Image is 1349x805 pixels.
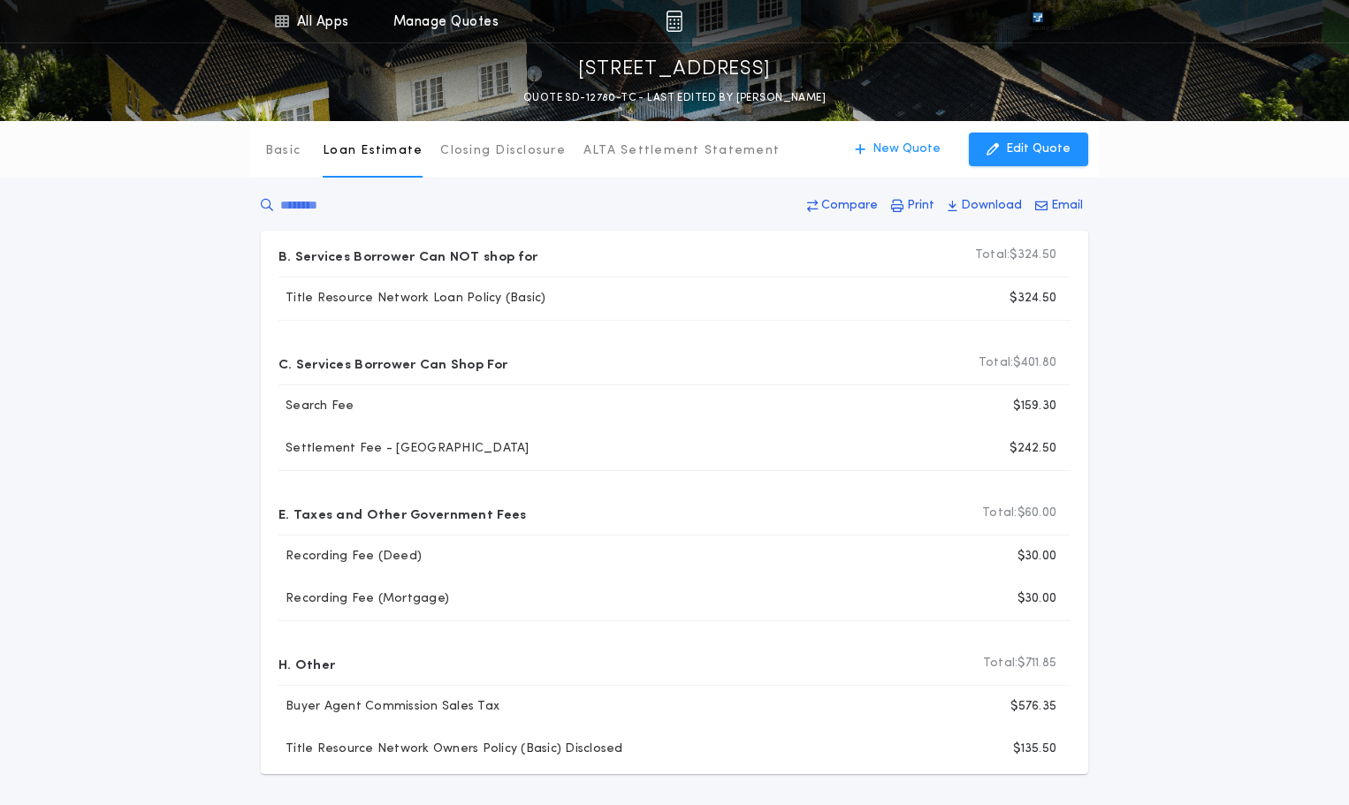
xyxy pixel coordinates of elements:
p: Loan Estimate [323,142,423,160]
p: Compare [821,197,878,215]
p: Edit Quote [1006,140,1071,158]
p: QUOTE SD-12780-TC - LAST EDITED BY [PERSON_NAME] [523,89,826,107]
p: Email [1051,197,1083,215]
p: Search Fee [278,398,354,415]
b: Total: [982,505,1017,522]
p: $711.85 [983,655,1056,672]
p: Closing Disclosure [440,142,566,160]
p: $30.00 [1017,590,1057,608]
button: Download [942,190,1027,222]
button: Email [1030,190,1088,222]
button: New Quote [837,133,958,166]
b: Total: [983,655,1018,672]
p: $30.00 [1017,548,1057,566]
img: img [666,11,682,32]
p: New Quote [873,140,941,158]
p: Basic [265,142,301,160]
p: $324.50 [1010,290,1056,308]
p: $324.50 [975,247,1056,264]
b: Total: [975,247,1010,264]
button: Print [886,190,940,222]
button: Compare [802,190,883,222]
p: $60.00 [982,505,1056,522]
b: Total: [979,354,1014,372]
p: $401.80 [979,354,1056,372]
p: B. Services Borrower Can NOT shop for [278,241,537,270]
p: Title Resource Network Owners Policy (Basic) Disclosed [278,740,623,758]
p: H. Other [278,649,335,678]
p: Recording Fee (Mortgage) [278,590,449,608]
p: Print [907,197,934,215]
p: $135.50 [1013,740,1056,758]
p: $159.30 [1013,398,1056,415]
p: Recording Fee (Deed) [278,548,422,566]
img: vs-icon [1001,12,1075,30]
p: ALTA Settlement Statement [583,142,780,160]
p: Settlement Fee - [GEOGRAPHIC_DATA] [278,440,530,458]
p: [STREET_ADDRESS] [578,56,771,84]
button: Edit Quote [969,133,1088,166]
p: E. Taxes and Other Government Fees [278,499,526,528]
p: $242.50 [1010,440,1056,458]
p: Title Resource Network Loan Policy (Basic) [278,290,546,308]
p: $576.35 [1010,698,1056,716]
p: Buyer Agent Commission Sales Tax [278,698,499,716]
p: C. Services Borrower Can Shop For [278,349,507,377]
p: Download [961,197,1022,215]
